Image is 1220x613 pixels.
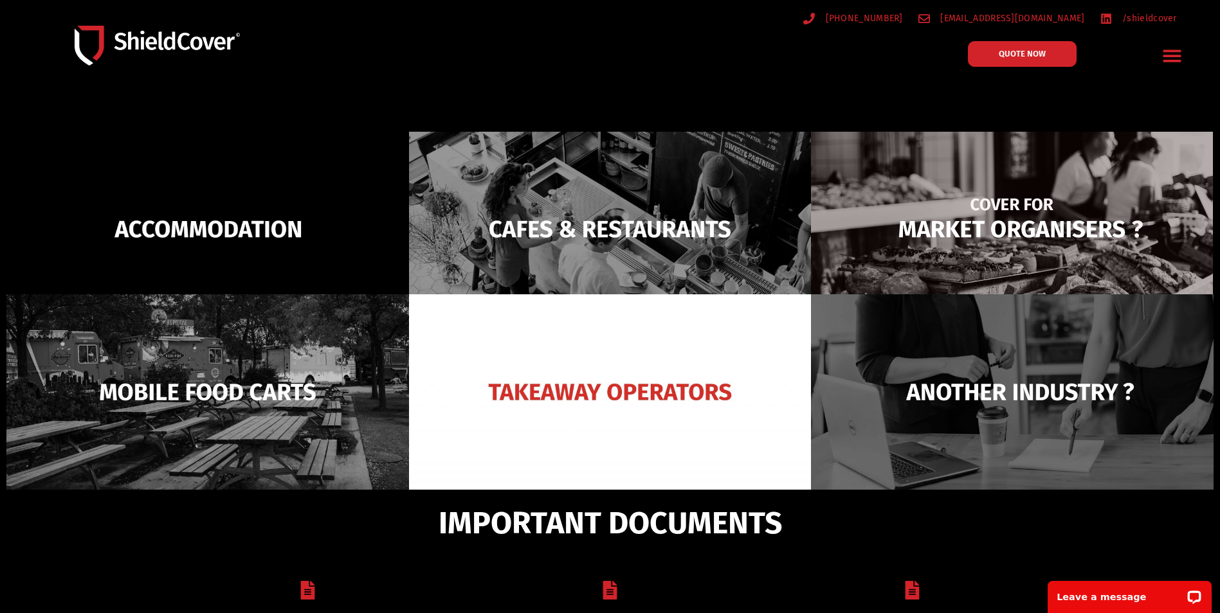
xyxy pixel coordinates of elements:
[803,10,903,26] a: [PHONE_NUMBER]
[968,41,1077,67] a: QUOTE NOW
[1119,10,1177,26] span: /shieldcover
[937,10,1084,26] span: [EMAIL_ADDRESS][DOMAIN_NAME]
[75,26,240,66] img: Shield-Cover-Underwriting-Australia-logo-full
[823,10,903,26] span: [PHONE_NUMBER]
[1039,573,1220,613] iframe: LiveChat chat widget
[439,511,782,535] span: IMPORTANT DOCUMENTS
[1100,10,1177,26] a: /shieldcover
[918,10,1085,26] a: [EMAIL_ADDRESS][DOMAIN_NAME]
[1157,40,1187,71] div: Menu Toggle
[999,49,1046,58] span: QUOTE NOW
